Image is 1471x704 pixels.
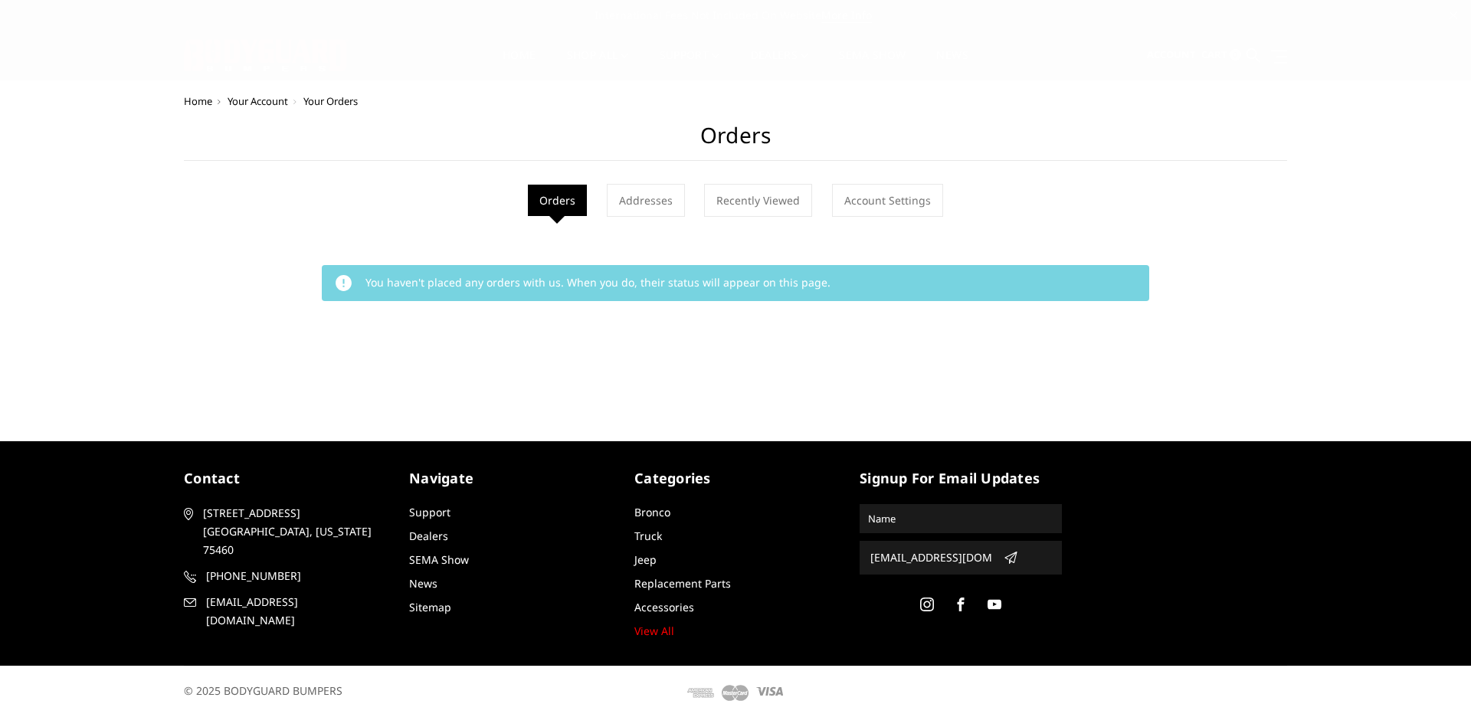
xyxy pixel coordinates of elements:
[751,50,809,80] a: Dealers
[821,8,872,23] a: More Info
[634,505,670,519] a: Bronco
[634,468,837,489] h5: Categories
[184,123,1287,161] h1: Orders
[634,552,657,567] a: Jeep
[634,600,694,614] a: Accessories
[184,94,212,108] a: Home
[634,529,662,543] a: Truck
[303,94,358,108] span: Your Orders
[528,185,587,216] li: Orders
[607,184,685,217] a: Addresses
[860,468,1062,489] h5: signup for email updates
[1147,34,1196,76] a: Account
[1147,47,1196,61] span: Account
[634,576,731,591] a: Replacement Parts
[1201,34,1241,76] a: Cart 0
[184,468,386,489] h5: contact
[184,567,386,585] a: [PHONE_NUMBER]
[203,504,381,559] span: [STREET_ADDRESS] [GEOGRAPHIC_DATA], [US_STATE] 75460
[409,552,469,567] a: SEMA Show
[862,506,1060,531] input: Name
[409,468,611,489] h5: Navigate
[1201,47,1227,61] span: Cart
[228,94,288,108] a: Your Account
[409,529,448,543] a: Dealers
[936,50,968,80] a: News
[184,593,386,630] a: [EMAIL_ADDRESS][DOMAIN_NAME]
[184,39,349,71] img: BODYGUARD BUMPERS
[839,50,906,80] a: SEMA Show
[365,275,831,290] span: You haven't placed any orders with us. When you do, their status will appear on this page.
[184,683,342,698] span: © 2025 BODYGUARD BUMPERS
[832,184,943,217] a: Account Settings
[1230,49,1241,61] span: 0
[206,593,384,630] span: [EMAIL_ADDRESS][DOMAIN_NAME]
[864,545,998,570] input: Email
[409,505,450,519] a: Support
[503,50,536,80] a: Home
[704,184,812,217] a: Recently Viewed
[634,624,674,638] a: View All
[409,600,451,614] a: Sitemap
[409,576,437,591] a: News
[660,50,720,80] a: Support
[206,567,384,585] span: [PHONE_NUMBER]
[567,50,629,80] a: shop all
